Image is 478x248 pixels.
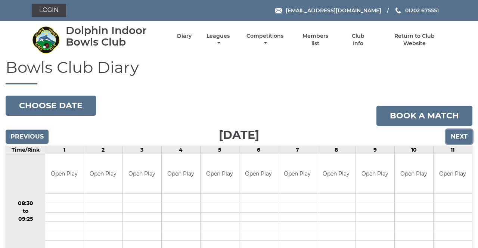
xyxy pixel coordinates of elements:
[177,32,192,40] a: Diary
[161,146,200,154] td: 4
[356,154,394,193] td: Open Play
[84,146,122,154] td: 2
[123,154,161,193] td: Open Play
[394,6,439,15] a: Phone us 01202 675551
[200,146,239,154] td: 5
[245,32,285,47] a: Competitions
[205,32,232,47] a: Leagues
[32,26,60,54] img: Dolphin Indoor Bowls Club
[433,146,472,154] td: 11
[286,7,381,14] span: [EMAIL_ADDRESS][DOMAIN_NAME]
[32,4,66,17] a: Login
[6,130,49,144] input: Previous
[317,154,356,193] td: Open Play
[356,146,394,154] td: 9
[278,154,317,193] td: Open Play
[122,146,161,154] td: 3
[395,154,433,193] td: Open Play
[275,8,282,13] img: Email
[317,146,356,154] td: 8
[298,32,333,47] a: Members list
[162,154,200,193] td: Open Play
[405,7,439,14] span: 01202 675551
[45,154,84,193] td: Open Play
[446,130,472,144] input: Next
[201,154,239,193] td: Open Play
[434,154,472,193] td: Open Play
[239,146,278,154] td: 6
[239,154,278,193] td: Open Play
[66,25,164,48] div: Dolphin Indoor Bowls Club
[346,32,370,47] a: Club Info
[278,146,317,154] td: 7
[6,146,45,154] td: Time/Rink
[6,59,472,84] h1: Bowls Club Diary
[376,106,472,126] a: Book a match
[383,32,446,47] a: Return to Club Website
[395,7,401,13] img: Phone us
[394,146,433,154] td: 10
[84,154,122,193] td: Open Play
[45,146,84,154] td: 1
[275,6,381,15] a: Email [EMAIL_ADDRESS][DOMAIN_NAME]
[6,96,96,116] button: Choose date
